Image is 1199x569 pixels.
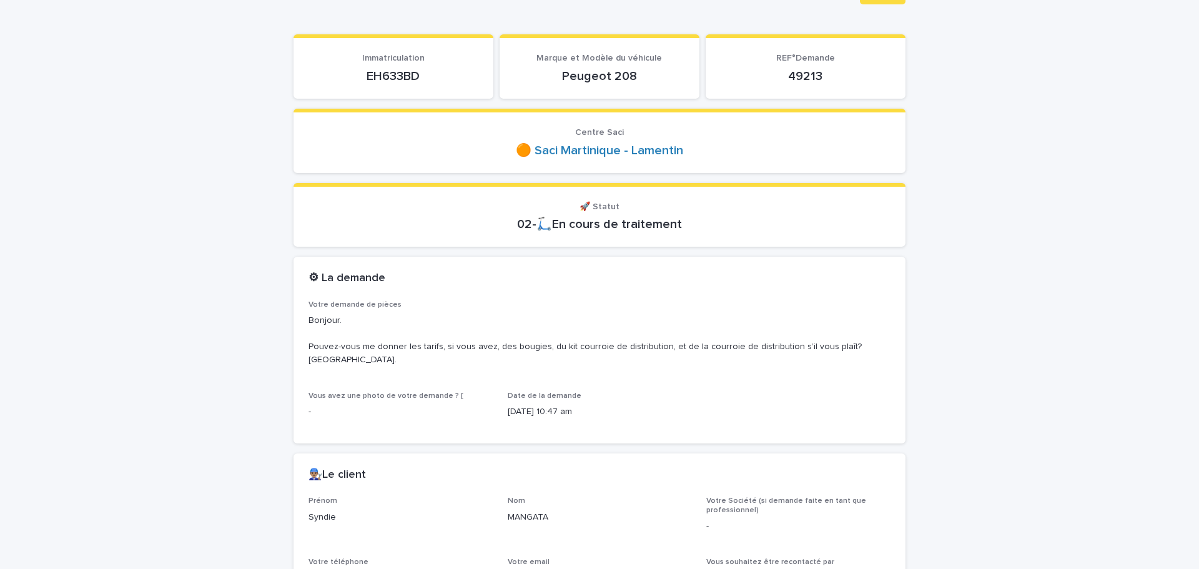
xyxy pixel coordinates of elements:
span: Date de la demande [508,392,581,400]
span: Centre Saci [575,128,624,137]
p: - [706,520,891,533]
span: Immatriculation [362,54,425,62]
p: 02-🛴En cours de traitement [308,217,891,232]
span: Votre demande de pièces [308,301,402,309]
p: 49213 [721,69,891,84]
p: Syndie [308,511,493,524]
p: MANGATA [508,511,692,524]
p: Bonjour. Pouvez-vous me donner les tarifs, si vous avez, des bougies, du kit courroie de distribu... [308,314,891,366]
span: Vous souhaitez être recontacté par [706,558,834,566]
span: Votre email [508,558,550,566]
p: Peugeot 208 [515,69,684,84]
h2: ⚙ La demande [308,272,385,285]
h2: 👨🏽‍🔧Le client [308,468,366,482]
p: - [308,405,493,418]
span: Prénom [308,497,337,505]
span: REF°Demande [776,54,835,62]
span: Nom [508,497,525,505]
span: Votre Société (si demande faite en tant que professionnel) [706,497,866,513]
span: Marque et Modèle du véhicule [536,54,662,62]
span: 🚀 Statut [580,202,619,211]
p: [DATE] 10:47 am [508,405,692,418]
p: EH633BD [308,69,478,84]
a: 🟠 Saci Martinique - Lamentin [516,143,683,158]
span: Votre téléphone [308,558,368,566]
span: Vous avez une photo de votre demande ? [ [308,392,463,400]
